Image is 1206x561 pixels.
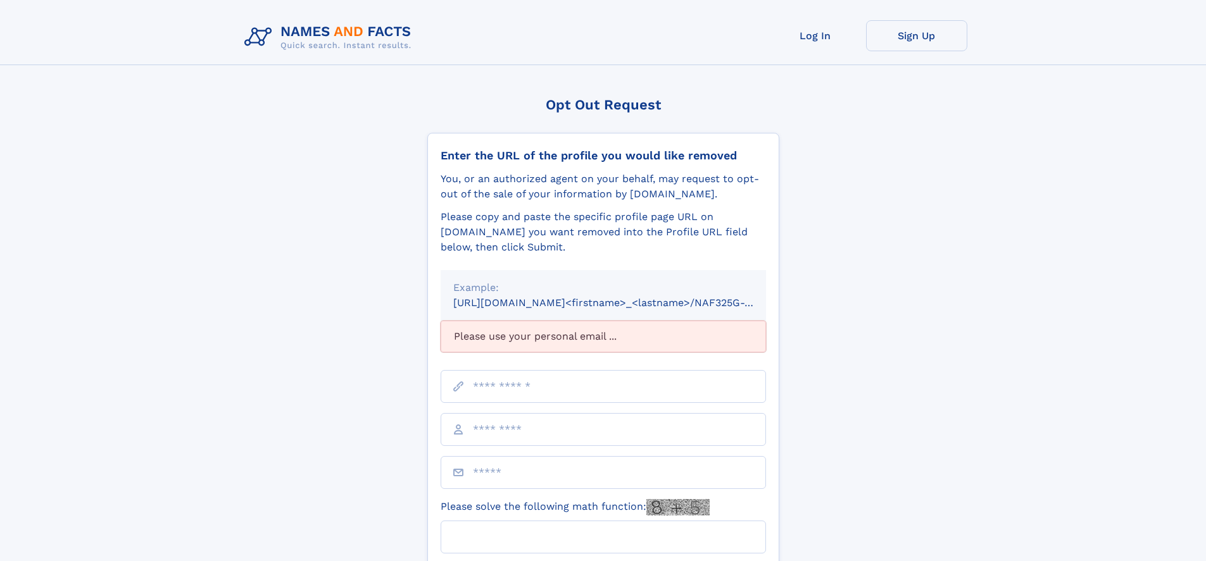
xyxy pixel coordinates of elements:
img: Logo Names and Facts [239,20,422,54]
div: Enter the URL of the profile you would like removed [441,149,766,163]
div: Opt Out Request [427,97,779,113]
a: Log In [765,20,866,51]
div: Example: [453,280,753,295]
div: Please copy and paste the specific profile page URL on [DOMAIN_NAME] you want removed into the Pr... [441,209,766,255]
div: Please use your personal email ... [441,321,766,352]
small: [URL][DOMAIN_NAME]<firstname>_<lastname>/NAF325G-xxxxxxxx [453,297,790,309]
div: You, or an authorized agent on your behalf, may request to opt-out of the sale of your informatio... [441,171,766,202]
label: Please solve the following math function: [441,499,710,515]
a: Sign Up [866,20,967,51]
